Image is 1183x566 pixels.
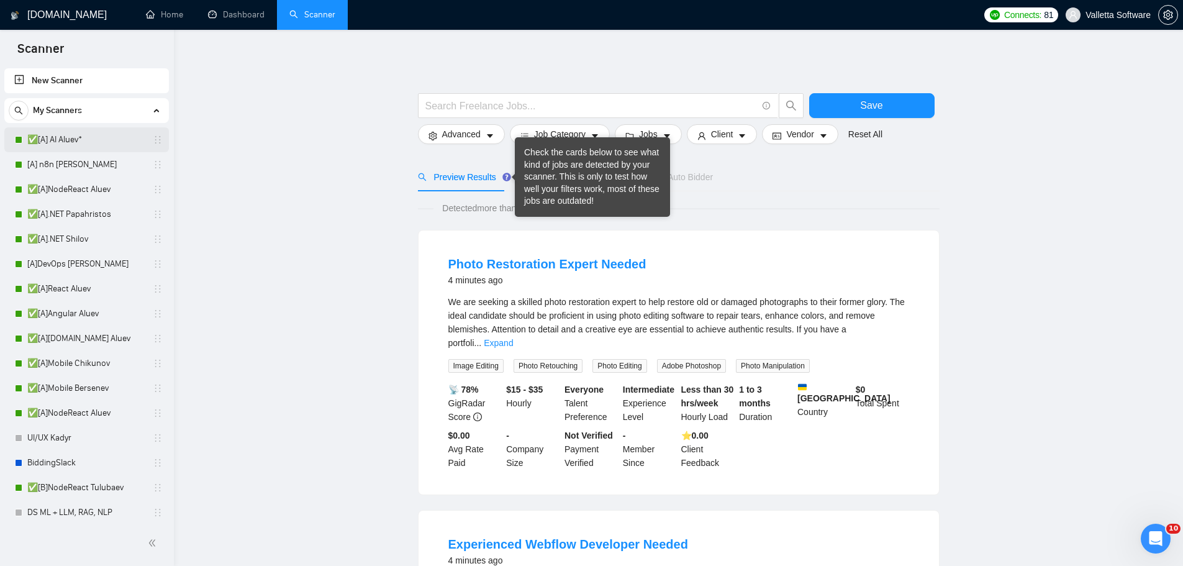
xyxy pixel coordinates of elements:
[520,131,529,140] span: bars
[687,124,758,144] button: userClientcaret-down
[564,385,604,395] b: Everyone
[27,276,145,301] a: ✅[A]React Aluev
[486,131,494,140] span: caret-down
[623,431,626,440] b: -
[153,135,163,145] span: holder
[27,326,145,351] a: ✅[A][DOMAIN_NAME] Aluev
[14,68,159,93] a: New Scanner
[809,93,935,118] button: Save
[153,185,163,194] span: holder
[1004,8,1041,22] span: Connects:
[1141,524,1171,554] iframe: Intercom live chat
[562,429,620,470] div: Payment Verified
[663,131,671,140] span: caret-down
[153,234,163,244] span: holder
[27,177,145,202] a: ✅[A]NodeReact Aluev
[620,429,679,470] div: Member Since
[9,101,29,121] button: search
[425,98,757,114] input: Search Freelance Jobs...
[797,383,891,403] b: [GEOGRAPHIC_DATA]
[33,98,82,123] span: My Scanners
[448,295,909,350] div: We are seeking a skilled photo restoration expert to help restore old or damaged photographs to t...
[153,358,163,368] span: holder
[433,201,635,215] span: Detected more than 10000 results (6.87 seconds)
[153,334,163,344] span: holder
[697,131,706,140] span: user
[534,127,586,141] span: Job Category
[448,359,504,373] span: Image Editing
[763,102,771,110] span: info-circle
[474,338,482,348] span: ...
[442,127,481,141] span: Advanced
[562,383,620,424] div: Talent Preference
[510,124,610,144] button: barsJob Categorycaret-down
[615,124,682,144] button: folderJobscaret-down
[639,127,658,141] span: Jobs
[773,131,781,140] span: idcard
[27,450,145,475] a: BiddingSlack
[27,202,145,227] a: ✅[A].NET Papahristos
[738,131,746,140] span: caret-down
[418,172,507,182] span: Preview Results
[620,383,679,424] div: Experience Level
[506,431,509,440] b: -
[856,385,866,395] b: $ 0
[153,508,163,518] span: holder
[819,131,828,140] span: caret-down
[739,385,771,408] b: 1 to 3 months
[27,127,145,152] a: ✅[A] AI Aluev*
[860,98,882,113] span: Save
[795,383,853,424] div: Country
[1044,8,1053,22] span: 81
[448,257,646,271] a: Photo Restoration Expert Needed
[153,309,163,319] span: holder
[1158,5,1178,25] button: setting
[592,359,646,373] span: Photo Editing
[711,127,733,141] span: Client
[153,284,163,294] span: holder
[504,383,562,424] div: Hourly
[990,10,1000,20] img: upwork-logo.png
[448,537,688,551] a: Experienced Webflow Developer Needed
[484,338,513,348] a: Expand
[623,385,674,395] b: Intermediate
[853,383,912,424] div: Total Spent
[9,106,28,115] span: search
[591,131,599,140] span: caret-down
[153,483,163,493] span: holder
[448,431,470,440] b: $0.00
[448,385,479,395] b: 📡 78%
[289,9,335,20] a: searchScanner
[657,359,726,373] span: Adobe Photoshop
[428,131,437,140] span: setting
[564,431,613,440] b: Not Verified
[448,297,905,348] span: We are seeking a skilled photo restoration expert to help restore old or damaged photographs to t...
[418,124,505,144] button: settingAdvancedcaret-down
[1158,10,1178,20] a: setting
[27,475,145,500] a: ✅[B]NodeReact Tulubaev
[504,429,562,470] div: Company Size
[11,6,19,25] img: logo
[779,93,804,118] button: search
[679,383,737,424] div: Hourly Load
[27,301,145,326] a: ✅[A]Angular Aluev
[27,500,145,525] a: DS ML + LLM, RAG, NLP
[737,383,795,424] div: Duration
[681,385,734,408] b: Less than 30 hrs/week
[501,171,512,183] div: Tooltip anchor
[27,426,145,450] a: UI/UX Kadyr
[448,273,646,288] div: 4 minutes ago
[148,537,160,549] span: double-left
[27,401,145,426] a: ✅[A]NodeReact Aluev
[27,252,145,276] a: [A]DevOps [PERSON_NAME]
[153,259,163,269] span: holder
[208,9,265,20] a: dashboardDashboard
[681,431,709,440] b: ⭐️ 0.00
[1069,11,1077,19] span: user
[146,9,183,20] a: homeHome
[153,408,163,418] span: holder
[625,131,634,140] span: folder
[1166,524,1181,534] span: 10
[762,124,838,144] button: idcardVendorcaret-down
[7,40,74,66] span: Scanner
